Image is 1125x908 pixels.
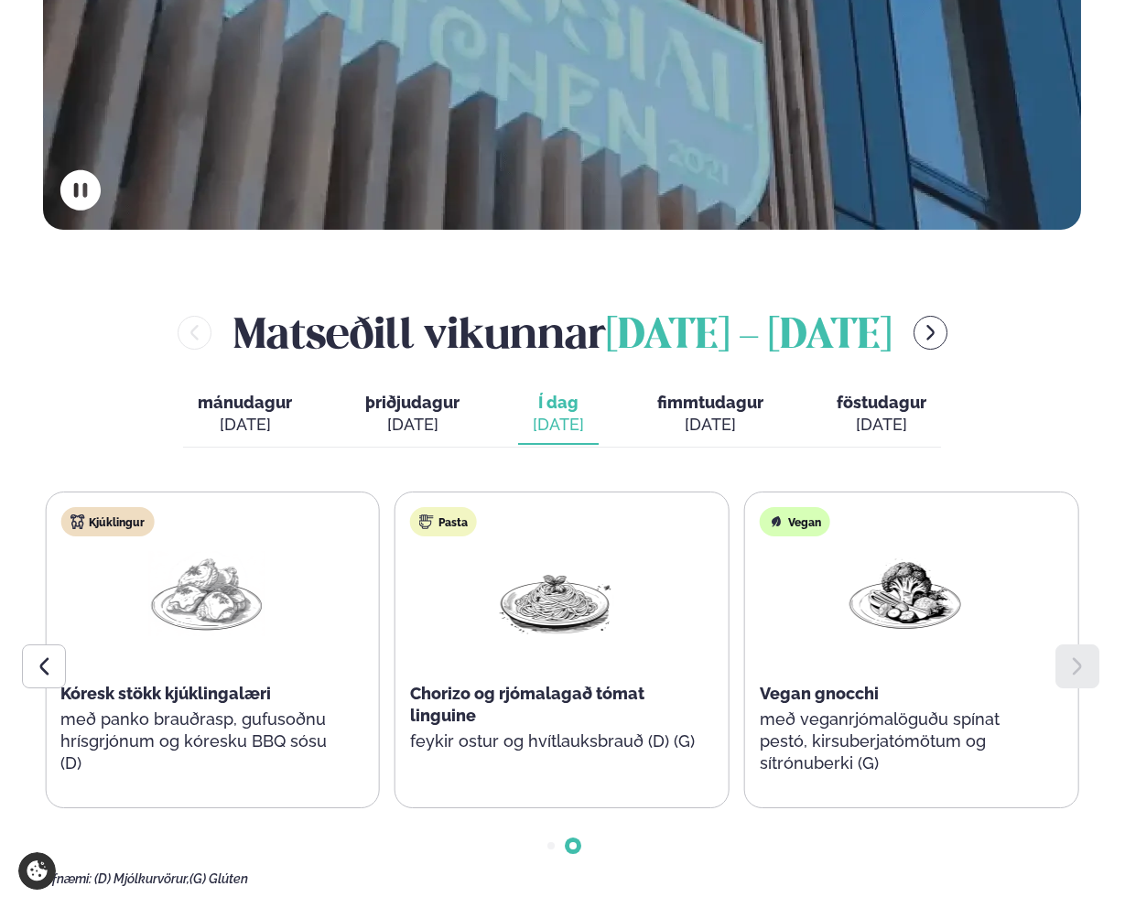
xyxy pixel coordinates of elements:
[60,507,154,536] div: Kjúklingur
[365,393,460,412] span: þriðjudagur
[189,871,248,886] span: (G) Glúten
[760,507,830,536] div: Vegan
[60,684,271,703] span: Kóresk stökk kjúklingalæri
[198,414,292,436] div: [DATE]
[410,730,701,752] p: feykir ostur og hvítlauksbrauð (D) (G)
[847,551,964,636] img: Vegan.png
[518,384,599,445] button: Í dag [DATE]
[760,684,879,703] span: Vegan gnocchi
[198,393,292,412] span: mánudagur
[94,871,189,886] span: (D) Mjólkurvörur,
[643,384,778,445] button: fimmtudagur [DATE]
[760,708,1051,774] p: með veganrjómalöguðu spínat pestó, kirsuberjatómötum og sítrónuberki (G)
[657,393,763,412] span: fimmtudagur
[837,414,926,436] div: [DATE]
[60,708,352,774] p: með panko brauðrasp, gufusoðnu hrísgrjónum og kóresku BBQ sósu (D)
[70,514,84,529] img: chicken.svg
[533,392,584,414] span: Í dag
[533,414,584,436] div: [DATE]
[18,852,56,890] a: Cookie settings
[606,317,892,357] span: [DATE] - [DATE]
[183,384,307,445] button: mánudagur [DATE]
[365,414,460,436] div: [DATE]
[837,393,926,412] span: föstudagur
[410,507,477,536] div: Pasta
[547,842,555,849] span: Go to slide 1
[410,684,644,725] span: Chorizo og rjómalagað tómat linguine
[769,514,784,529] img: Vegan.svg
[147,551,265,636] img: Chicken-thighs.png
[822,384,941,445] button: föstudagur [DATE]
[657,414,763,436] div: [DATE]
[419,514,434,529] img: pasta.svg
[497,551,614,636] img: Spagetti.png
[178,316,211,350] button: menu-btn-left
[351,384,474,445] button: þriðjudagur [DATE]
[43,871,92,886] span: Ofnæmi:
[914,316,947,350] button: menu-btn-right
[233,303,892,362] h2: Matseðill vikunnar
[569,842,577,849] span: Go to slide 2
